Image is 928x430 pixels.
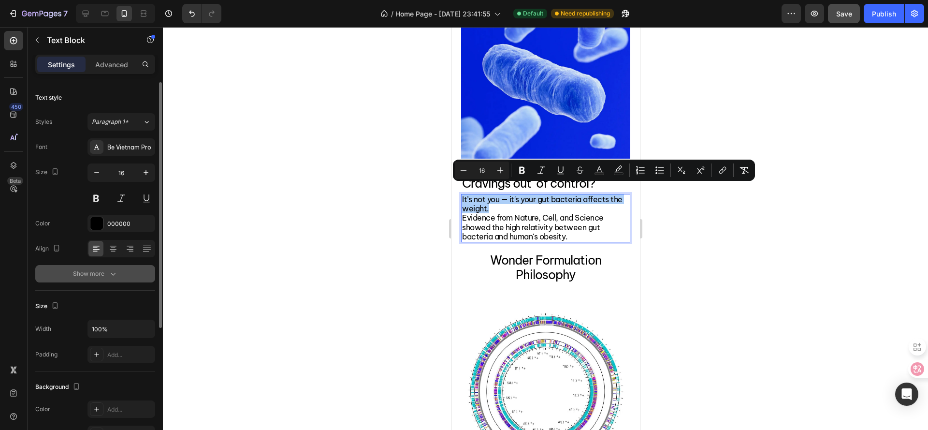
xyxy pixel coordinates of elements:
[4,4,72,23] button: 7
[39,225,150,255] span: Wonder Formulation Philosophy
[95,59,128,70] p: Advanced
[87,113,155,131] button: Paragraph 1*
[63,8,68,19] p: 7
[35,265,155,282] button: Show more
[11,134,142,149] span: Tired of weight yo-yos?
[88,320,155,338] input: Auto
[11,167,171,186] span: It’s not you — it's your gut bacteria affects the weight.
[523,9,543,18] span: Default
[10,167,179,215] div: Rich Text Editor. Editing area: main
[107,220,153,228] div: 000000
[872,9,896,19] div: Publish
[453,160,755,181] div: Editor contextual toolbar
[11,148,144,164] span: Cravings out of control?
[395,9,490,19] span: Home Page - [DATE] 23:41:55
[11,186,152,214] span: Evidence from Nature, Cell, and Science showed the high relativity between gut bacteria and human...
[7,177,23,185] div: Beta
[182,4,221,23] div: Undo/Redo
[48,59,75,70] p: Settings
[35,118,52,126] div: Styles
[73,269,118,279] div: Show more
[92,118,129,126] span: Paragraph 1*
[35,325,51,333] div: Width
[836,10,852,18] span: Save
[35,300,61,313] div: Size
[35,350,58,359] div: Padding
[895,383,918,406] div: Open Intercom Messenger
[35,242,62,255] div: Align
[35,381,82,394] div: Background
[35,93,62,102] div: Text style
[828,4,860,23] button: Save
[47,34,129,46] p: Text Block
[451,27,640,430] iframe: Design area
[107,351,153,359] div: Add...
[864,4,904,23] button: Publish
[561,9,610,18] span: Need republishing
[35,166,61,179] div: Size
[107,143,153,152] div: Be Vietnam Pro
[391,9,393,19] span: /
[35,143,47,151] div: Font
[35,405,50,414] div: Color
[35,219,50,228] div: Color
[9,103,23,111] div: 450
[107,405,153,414] div: Add...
